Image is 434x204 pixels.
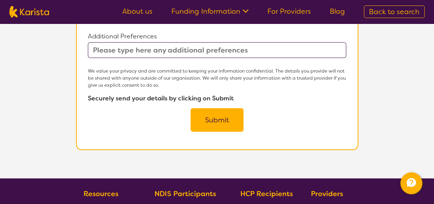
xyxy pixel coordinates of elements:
[88,42,346,58] input: Please type here any additional preferences
[9,6,49,18] img: Karista logo
[267,7,311,16] a: For Providers
[122,7,153,16] a: About us
[154,189,216,199] b: NDIS Participants
[88,31,346,42] p: Additional Preferences
[88,94,234,102] b: Securely send your details by clicking on Submit
[311,189,343,199] b: Providers
[88,67,346,89] p: We value your privacy and are committed to keeping your information confidential. The details you...
[191,108,243,132] button: Submit
[171,7,249,16] a: Funding Information
[240,189,292,199] b: HCP Recipients
[84,189,118,199] b: Resources
[369,7,419,16] span: Back to search
[364,5,425,18] a: Back to search
[400,172,422,194] button: Channel Menu
[330,7,345,16] a: Blog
